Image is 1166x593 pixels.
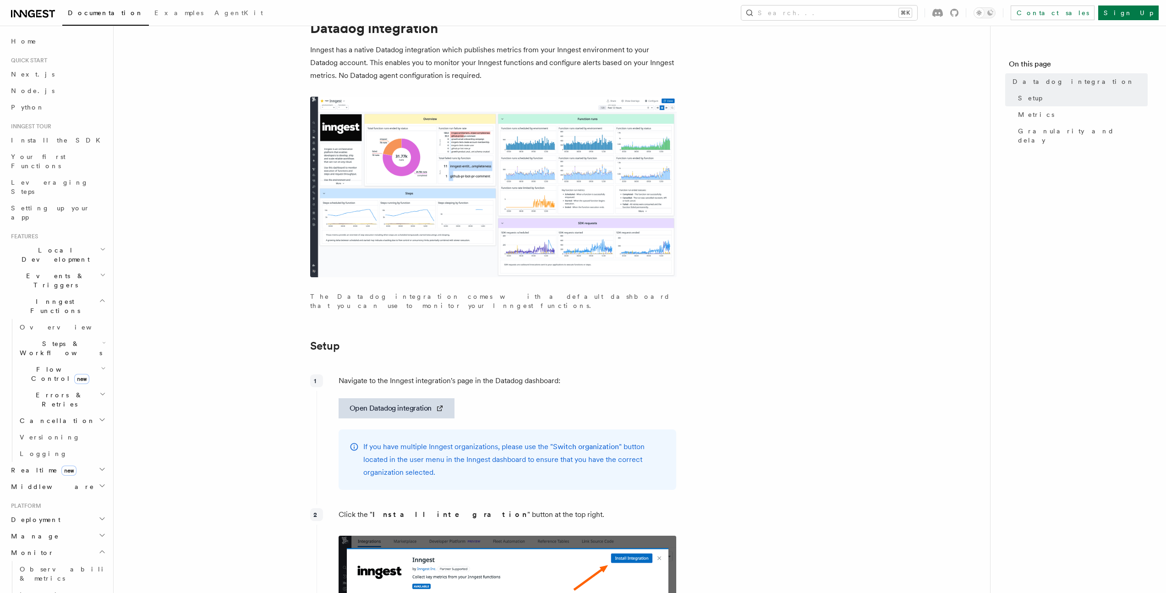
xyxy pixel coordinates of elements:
a: Setup [1014,90,1148,106]
kbd: ⌘K [899,8,912,17]
span: Quick start [7,57,47,64]
a: Sign Up [1098,5,1159,20]
span: Documentation [68,9,143,16]
button: Local Development [7,242,108,268]
span: Overview [20,324,114,331]
span: Inngest tour [7,123,51,130]
span: Realtime [7,466,77,475]
span: Install the SDK [11,137,106,144]
button: Middleware [7,478,108,495]
a: Setting up your app [7,200,108,225]
span: new [61,466,77,476]
span: Python [11,104,44,111]
p: Navigate to the Inngest integration's page in the Datadog dashboard: [339,374,676,387]
strong: Install integration [372,510,527,519]
button: Monitor [7,544,108,561]
div: 1 [310,374,323,387]
a: Switch organization [553,442,619,451]
div: Inngest Functions [7,319,108,462]
span: Observability & metrics [20,566,114,582]
span: Inngest Functions [7,297,99,315]
span: Versioning [20,434,80,441]
button: Events & Triggers [7,268,108,293]
a: Node.js [7,82,108,99]
span: Middleware [7,482,94,491]
span: Node.js [11,87,55,94]
button: Errors & Retries [16,387,108,412]
span: Platform [7,502,41,510]
button: Inngest Functions [7,293,108,319]
a: Granularity and delay [1014,123,1148,148]
a: Home [7,33,108,49]
span: Cancellation [16,416,95,425]
button: Cancellation [16,412,108,429]
a: Your first Functions [7,148,108,174]
a: Open Datadog integration [339,398,454,418]
span: Metrics [1018,110,1054,119]
span: AgentKit [214,9,263,16]
button: Toggle dark mode [974,7,996,18]
img: The default dashboard for the Inngest Datadog integration [310,97,677,277]
a: Metrics [1014,106,1148,123]
button: Steps & Workflows [16,335,108,361]
span: Deployment [7,515,60,524]
div: 2 [310,508,323,521]
a: Setup [310,340,340,352]
span: Home [11,37,37,46]
span: Setting up your app [11,204,90,221]
span: Your first Functions [11,153,66,170]
a: Datadog integration [1009,73,1148,90]
p: If you have multiple Inngest organizations, please use the " " button located in the user menu in... [363,440,665,479]
a: Observability & metrics [16,561,108,587]
a: Logging [16,445,108,462]
button: Realtimenew [7,462,108,478]
span: Local Development [7,246,100,264]
p: The Datadog integration comes with a default dashboard that you can use to monitor your Inngest f... [310,292,677,310]
span: Examples [154,9,203,16]
span: Setup [1018,93,1042,103]
span: Logging [20,450,67,457]
span: Steps & Workflows [16,339,102,357]
a: AgentKit [209,3,268,25]
span: Features [7,233,38,240]
a: Examples [149,3,209,25]
span: Errors & Retries [16,390,99,409]
span: Datadog integration [1013,77,1134,86]
a: Overview [16,319,108,335]
a: Versioning [16,429,108,445]
a: Documentation [62,3,149,26]
span: new [74,374,89,384]
span: Events & Triggers [7,271,100,290]
p: Click the " " button at the top right. [339,508,676,521]
h4: On this page [1009,59,1148,73]
span: Flow Control [16,365,101,383]
a: Install the SDK [7,132,108,148]
span: Next.js [11,71,55,78]
button: Manage [7,528,108,544]
a: Leveraging Steps [7,174,108,200]
a: Python [7,99,108,115]
button: Deployment [7,511,108,528]
span: Leveraging Steps [11,179,88,195]
span: Manage [7,532,59,541]
a: Next.js [7,66,108,82]
h1: Datadog integration [310,20,677,36]
span: Granularity and delay [1018,126,1148,145]
button: Search...⌘K [741,5,917,20]
p: Inngest has a native Datadog integration which publishes metrics from your Inngest environment to... [310,44,677,82]
a: Contact sales [1011,5,1095,20]
button: Flow Controlnew [16,361,108,387]
span: Monitor [7,548,54,557]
